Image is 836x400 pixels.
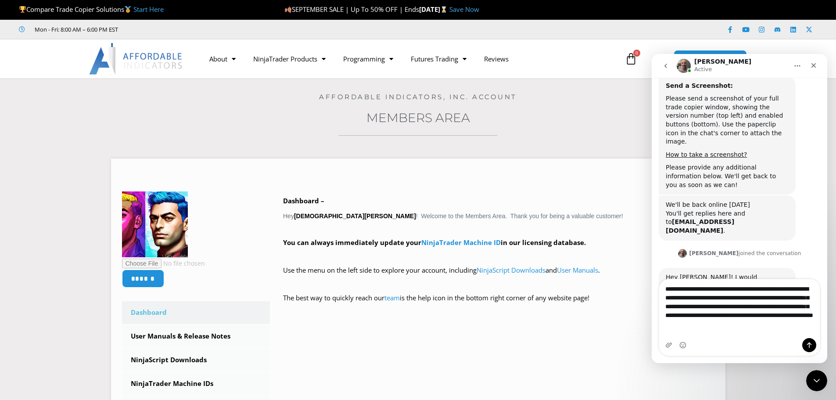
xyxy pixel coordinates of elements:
a: Programming [334,49,402,69]
a: Members Area [366,110,470,125]
a: Affordable Indicators, Inc. Account [319,93,517,101]
strong: [DEMOGRAPHIC_DATA][PERSON_NAME] [294,213,416,220]
span: 0 [633,50,640,57]
a: NinjaScript Downloads [122,349,270,371]
p: The best way to quickly reach our is the help icon in the bottom right corner of any website page! [283,292,714,317]
a: team [384,293,400,302]
a: About [201,49,244,69]
img: 🍂 [285,6,291,13]
img: LogoAI | Affordable Indicators – NinjaTrader [89,43,183,75]
span: SEPTEMBER SALE | Up To 50% OFF | Ends [284,5,419,14]
iframe: Intercom live chat [806,370,827,391]
a: NinjaTrader Products [244,49,334,69]
img: 🏆 [19,6,26,13]
a: Start Here [133,5,164,14]
a: User Manuals & Release Notes [122,325,270,348]
div: Hey ! Welcome to the Members Area. Thank you for being a valuable customer! [283,195,714,317]
b: Dashboard – [283,196,324,205]
a: NinjaTrader Machine IDs [122,372,270,395]
span: Mon - Fri: 8:00 AM – 6:00 PM EST [32,24,118,35]
img: 🥇 [125,6,131,13]
a: Futures Trading [402,49,475,69]
p: Use the menu on the left side to explore your account, including and . [283,264,714,289]
strong: [DATE] [419,5,449,14]
strong: You can always immediately update your in our licensing database. [283,238,586,247]
a: NinjaScript Downloads [477,266,545,274]
iframe: Customer reviews powered by Trustpilot [130,25,262,34]
span: Compare Trade Copier Solutions [19,5,164,14]
iframe: Intercom live chat [652,54,827,363]
a: Save Now [449,5,479,14]
a: User Manuals [557,266,598,274]
img: ⌛ [441,6,447,13]
a: MEMBERS AREA [674,50,747,68]
a: Reviews [475,49,517,69]
a: NinjaTrader Machine ID [421,238,501,247]
nav: Menu [201,49,615,69]
a: Dashboard [122,301,270,324]
a: 0 [612,46,650,72]
img: 6c03772a1b9db25130b9c8da6712e14bcf35d63641468c269efb1434c7743a47 [122,191,188,257]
